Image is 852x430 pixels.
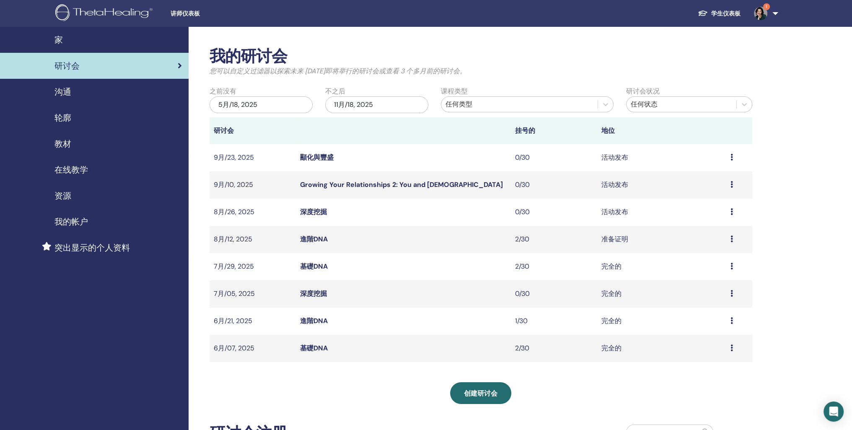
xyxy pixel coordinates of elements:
span: 我的帐户 [54,215,88,228]
th: 研讨会 [210,117,296,144]
a: Growing Your Relationships 2: You and [DEMOGRAPHIC_DATA] [300,180,503,189]
a: 顯化與豐盛 [300,153,334,162]
div: 任何状态 [631,99,732,109]
span: 创建研讨会 [464,389,497,398]
span: 研讨会 [54,60,80,72]
td: 0/30 [511,280,597,308]
td: 8月/26, 2025 [210,199,296,226]
img: default.jpg [754,7,767,20]
label: 课程类型 [441,86,468,96]
td: 2/30 [511,335,597,362]
td: 0/30 [511,171,597,199]
span: 突出显示的个人资料 [54,241,130,254]
th: 地位 [597,117,726,144]
span: 沟通 [54,85,71,98]
td: 7月/29, 2025 [210,253,296,280]
label: 之前没有 [210,86,236,96]
img: graduation-cap-white.svg [698,10,708,17]
span: 讲师仪表板 [171,9,296,18]
a: 進階DNA [300,316,328,325]
td: 完全的 [597,335,726,362]
td: 完全的 [597,308,726,335]
td: 活动发布 [597,144,726,171]
span: 家 [54,34,63,46]
td: 0/30 [511,144,597,171]
span: 资源 [54,189,71,202]
a: 基礎DNA [300,262,328,271]
a: 学生仪表板 [691,6,747,21]
td: 1/30 [511,308,597,335]
p: 您可以自定义过滤器以探索未来 [DATE]即将举行的研讨会或查看 3 个多月前的研讨会。 [210,66,752,76]
h2: 我的研讨会 [210,47,752,66]
td: 完全的 [597,253,726,280]
img: logo.png [55,4,155,23]
td: 活动发布 [597,199,726,226]
div: Open Intercom Messenger [824,402,844,422]
span: 1 [763,3,770,10]
label: 不之后 [325,86,345,96]
td: 0/30 [511,199,597,226]
td: 8月/12, 2025 [210,226,296,253]
a: 创建研讨会 [450,382,511,404]
td: 完全的 [597,280,726,308]
span: 在线教学 [54,163,88,176]
a: 深度挖掘 [300,207,327,216]
td: 9月/23, 2025 [210,144,296,171]
a: 基礎DNA [300,344,328,352]
div: 11月/18, 2025 [325,96,428,113]
div: 任何类型 [445,99,593,109]
td: 6月/21, 2025 [210,308,296,335]
td: 2/30 [511,226,597,253]
span: 教材 [54,137,71,150]
td: 6月/07, 2025 [210,335,296,362]
label: 研讨会状况 [626,86,660,96]
td: 准备证明 [597,226,726,253]
td: 2/30 [511,253,597,280]
a: 進階DNA [300,235,328,243]
td: 活动发布 [597,171,726,199]
a: 深度挖掘 [300,289,327,298]
div: 5月/18, 2025 [210,96,313,113]
th: 挂号的 [511,117,597,144]
td: 9月/10, 2025 [210,171,296,199]
td: 7月/05, 2025 [210,280,296,308]
span: 轮廓 [54,111,71,124]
